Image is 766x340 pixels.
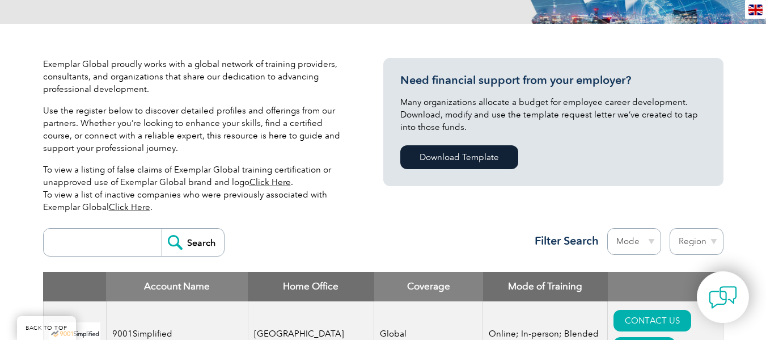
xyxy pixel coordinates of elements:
[109,202,150,212] a: Click Here
[17,316,76,340] a: BACK TO TOP
[483,272,608,301] th: Mode of Training: activate to sort column ascending
[709,283,737,312] img: contact-chat.png
[400,73,706,87] h3: Need financial support from your employer?
[374,272,483,301] th: Coverage: activate to sort column ascending
[43,58,349,95] p: Exemplar Global proudly works with a global network of training providers, consultants, and organ...
[608,272,723,301] th: : activate to sort column ascending
[43,104,349,154] p: Use the register below to discover detailed profiles and offerings from our partners. Whether you...
[528,234,599,248] h3: Filter Search
[400,145,518,169] a: Download Template
[248,272,374,301] th: Home Office: activate to sort column ascending
[748,5,763,15] img: en
[400,96,706,133] p: Many organizations allocate a budget for employee career development. Download, modify and use th...
[613,310,691,331] a: CONTACT US
[249,177,291,187] a: Click Here
[162,229,224,256] input: Search
[43,163,349,213] p: To view a listing of false claims of Exemplar Global training certification or unapproved use of ...
[106,272,248,301] th: Account Name: activate to sort column descending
